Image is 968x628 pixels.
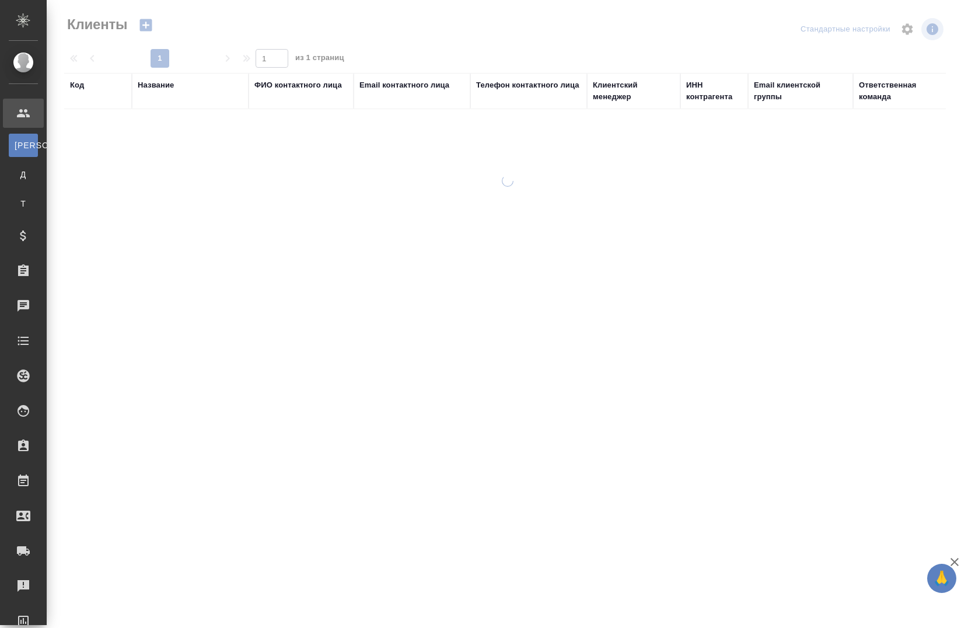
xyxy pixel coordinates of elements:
a: [PERSON_NAME] [9,134,38,157]
div: ФИО контактного лица [254,79,342,91]
span: Т [15,198,32,210]
button: 🙏 [927,564,956,593]
div: Код [70,79,84,91]
div: Email клиентской группы [754,79,847,103]
div: Телефон контактного лица [476,79,579,91]
a: Д [9,163,38,186]
span: 🙏 [932,566,952,591]
span: [PERSON_NAME] [15,139,32,151]
div: Клиентский менеджер [593,79,675,103]
div: Название [138,79,174,91]
div: Email контактного лица [359,79,449,91]
div: ИНН контрагента [686,79,742,103]
span: Д [15,169,32,180]
div: Ответственная команда [859,79,941,103]
a: Т [9,192,38,215]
